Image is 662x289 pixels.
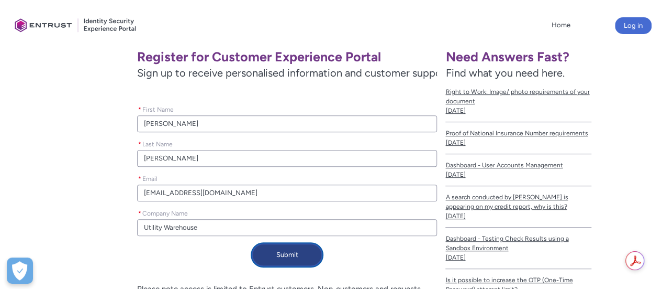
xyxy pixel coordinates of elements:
a: Proof of National Insurance Number requirements[DATE] [445,122,591,154]
lightning-formatted-date-time: [DATE] [445,139,465,146]
span: Dashboard - User Accounts Management [445,160,591,170]
h1: Need Answers Fast? [445,49,591,65]
button: Open Preferences [7,258,33,284]
lightning-formatted-date-time: [DATE] [445,212,465,220]
span: Proof of National Insurance Number requirements [445,129,591,138]
a: Dashboard - Testing Check Results using a Sandbox Environment[DATE] [445,228,591,269]
h1: Register for Customer Experience Portal [137,49,437,65]
span: Sign up to receive personalised information and customer support [137,65,437,81]
label: Last Name [137,137,177,149]
span: Find what you need here. [445,67,564,79]
a: Home [549,17,573,33]
lightning-formatted-date-time: [DATE] [445,171,465,178]
lightning-formatted-date-time: [DATE] [445,107,465,114]
span: Right to Work: Image/ photo requirements of your document [445,87,591,106]
lightning-formatted-date-time: [DATE] [445,254,465,261]
span: A search conducted by [PERSON_NAME] is appearing on my credit report, why is this? [445,192,591,211]
label: Email [137,172,162,184]
div: Cookie Preferences [7,258,33,284]
label: First Name [137,103,178,114]
button: Log in [615,17,652,34]
a: Right to Work: Image/ photo requirements of your document[DATE] [445,81,591,122]
abbr: required [138,106,141,113]
label: Company Name [137,207,192,218]
a: A search conducted by [PERSON_NAME] is appearing on my credit report, why is this?[DATE] [445,186,591,228]
a: Dashboard - User Accounts Management[DATE] [445,154,591,186]
abbr: required [138,175,141,183]
span: Dashboard - Testing Check Results using a Sandbox Environment [445,234,591,253]
button: Submit [252,243,322,266]
abbr: required [138,141,141,148]
abbr: required [138,210,141,217]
